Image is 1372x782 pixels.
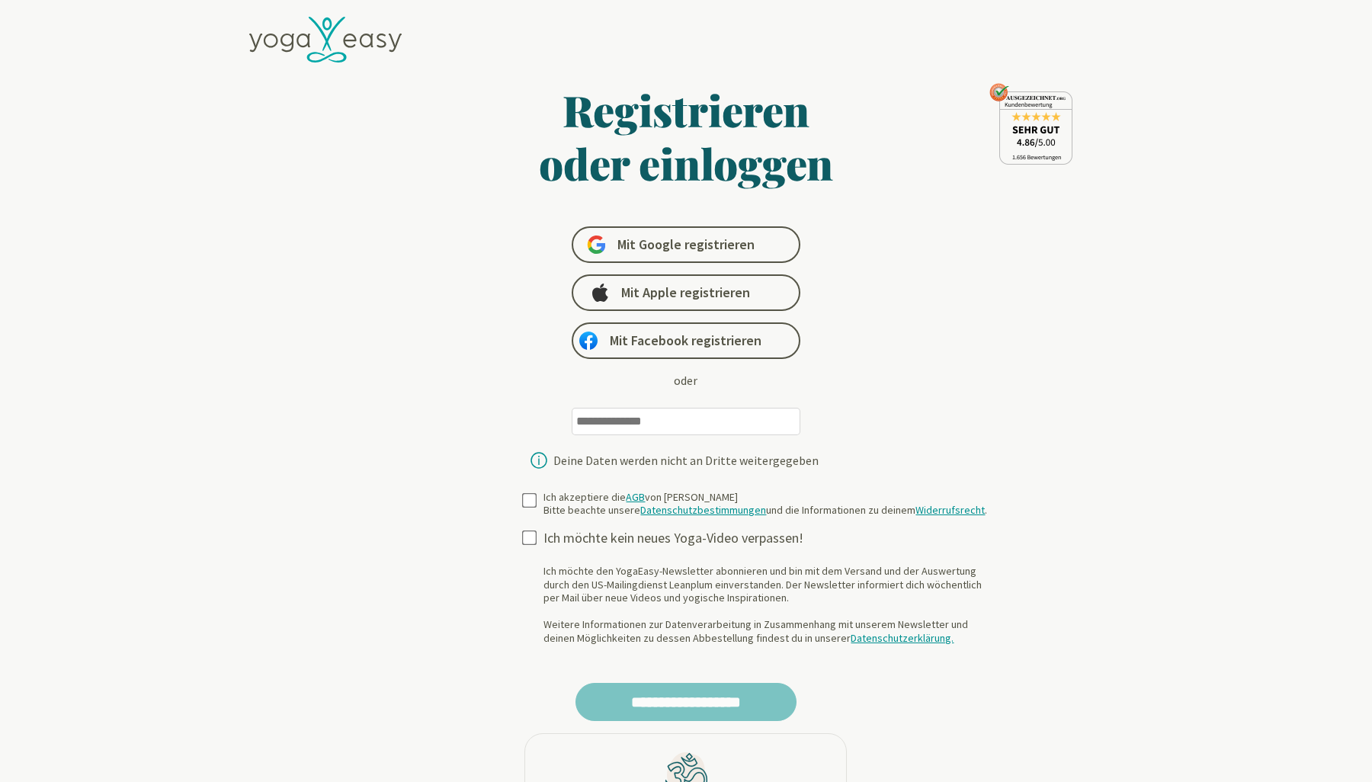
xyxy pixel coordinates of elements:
[626,490,645,504] a: AGB
[621,284,750,302] span: Mit Apple registrieren
[640,503,766,517] a: Datenschutzbestimmungen
[851,631,954,645] a: Datenschutzerklärung.
[989,83,1072,165] img: ausgezeichnet_seal.png
[543,530,999,547] div: Ich möchte kein neues Yoga-Video verpassen!
[553,454,819,466] div: Deine Daten werden nicht an Dritte weitergegeben
[610,332,761,350] span: Mit Facebook registrieren
[391,83,981,190] h1: Registrieren oder einloggen
[674,371,697,389] div: oder
[572,274,800,311] a: Mit Apple registrieren
[543,565,999,645] div: Ich möchte den YogaEasy-Newsletter abonnieren und bin mit dem Versand und der Auswertung durch de...
[572,322,800,359] a: Mit Facebook registrieren
[572,226,800,263] a: Mit Google registrieren
[617,236,755,254] span: Mit Google registrieren
[915,503,985,517] a: Widerrufsrecht
[543,491,987,518] div: Ich akzeptiere die von [PERSON_NAME] Bitte beachte unsere und die Informationen zu deinem .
